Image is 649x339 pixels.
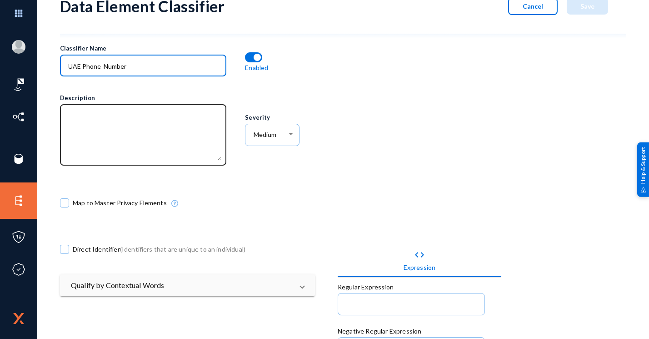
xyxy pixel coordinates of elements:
mat-label: Negative Regular Expression [338,327,421,335]
div: Expression [404,263,436,272]
span: Cancel [523,2,543,10]
span: (Identifiers that are unique to an individual) [120,245,245,253]
img: icon-risk-sonar.svg [12,78,25,91]
mat-expansion-panel-header: Qualify by Contextual Words [60,274,315,296]
img: icon-policies.svg [12,230,25,244]
span: Save [580,2,594,10]
span: Map to Master Privacy Elements [73,196,167,210]
img: icon-inventory.svg [12,110,25,124]
img: help_support.svg [640,187,646,192]
mat-panel-title: Qualify by Contextual Words [71,280,293,291]
img: icon-compliance.svg [12,263,25,276]
input: Name [69,62,222,71]
img: blank-profile-picture.png [12,40,25,54]
div: Help & Support [637,142,649,197]
img: app launcher [5,4,32,23]
mat-label: Regular Expression [338,283,394,291]
p: Enabled [245,63,268,72]
span: Medium [254,131,276,138]
div: Description [60,94,245,103]
img: icon-elements.svg [12,194,25,207]
mat-icon: code [414,249,425,260]
div: Severity [245,113,328,122]
span: Direct Identifier [73,243,245,256]
div: Classifier Name [60,44,245,53]
img: icon-sources.svg [12,152,25,166]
